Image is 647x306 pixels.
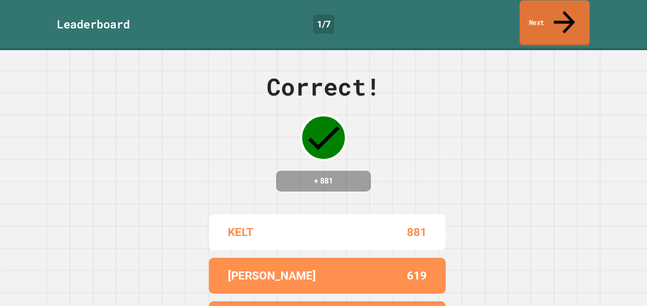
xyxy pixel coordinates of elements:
h4: + 881 [286,175,361,187]
p: 881 [407,224,427,241]
div: Correct! [267,69,380,105]
p: KELT [228,224,253,241]
a: Next [520,0,590,46]
p: 619 [407,267,427,284]
div: 1 / 7 [313,15,334,34]
div: Leaderboard [57,16,130,33]
p: [PERSON_NAME] [228,267,316,284]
